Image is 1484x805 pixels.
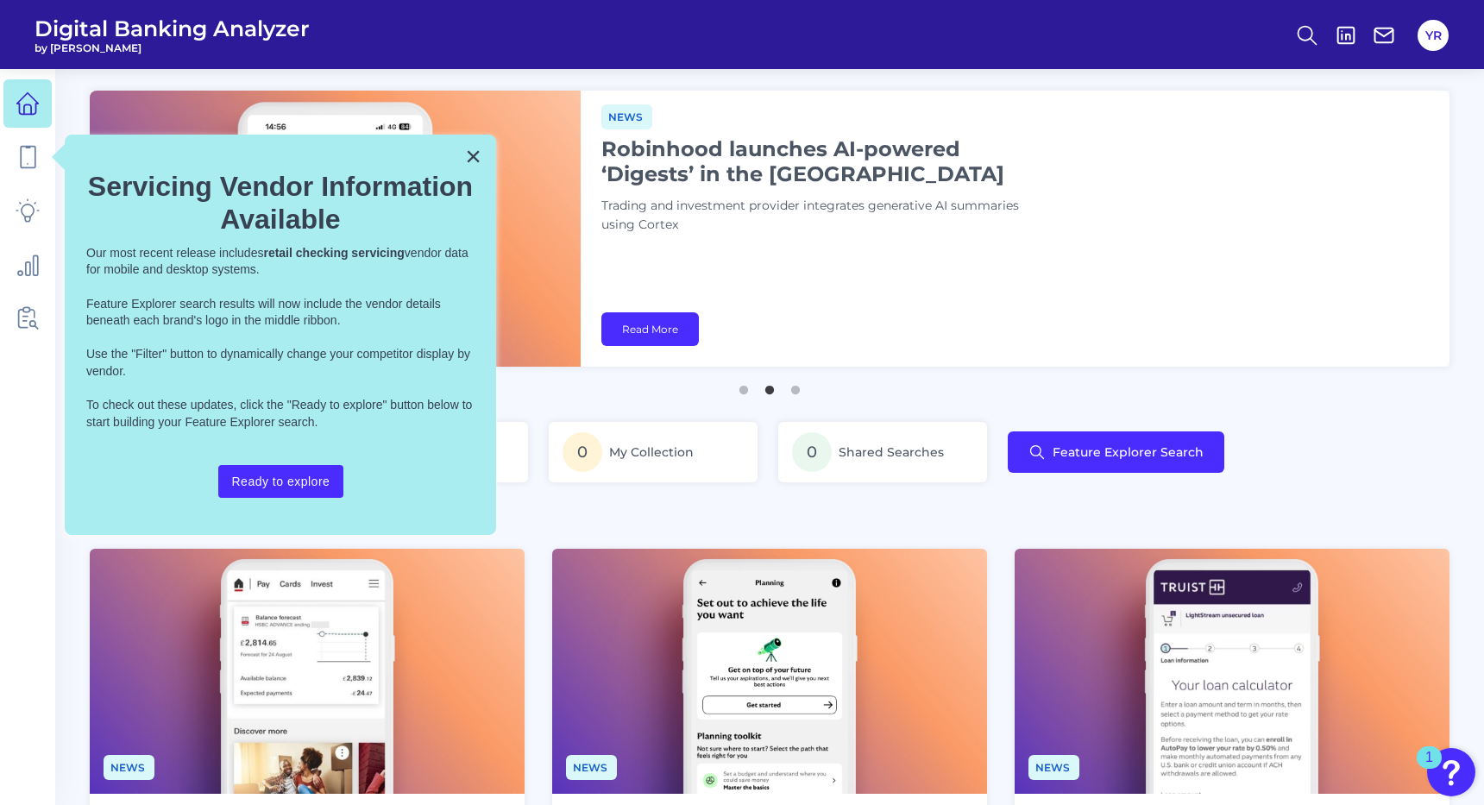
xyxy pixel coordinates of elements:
span: Feature Explorer Search [1053,445,1204,459]
h1: Robinhood launches AI-powered ‘Digests’ in the [GEOGRAPHIC_DATA] [601,136,1033,186]
button: 2 [761,377,778,394]
strong: retail checking servicing [263,246,404,260]
span: My Collection [609,444,694,460]
img: News - Phone (4).png [552,549,987,794]
a: Read More [601,312,699,346]
button: Close [465,142,481,170]
span: by [PERSON_NAME] [35,41,310,54]
p: To check out these updates, click the "Ready to explore" button below to start building your Feat... [86,397,475,431]
img: News - Phone.png [90,549,525,794]
p: Feature Explorer search results will now include the vendor details beneath each brand's logo in ... [86,296,475,330]
div: 1 [1425,758,1433,780]
span: News [1028,755,1079,780]
p: Trading and investment provider integrates generative AI summaries using Cortex [601,197,1033,235]
span: Digital Banking Analyzer [35,16,310,41]
span: Our most recent release includes [86,246,263,260]
button: Open Resource Center, 1 new notification [1427,748,1475,796]
button: 1 [735,377,752,394]
button: YR [1418,20,1449,51]
p: Use the "Filter" button to dynamically change your competitor display by vendor. [86,346,475,380]
img: bannerImg [90,91,581,367]
button: 3 [787,377,804,394]
span: 0 [792,432,832,472]
span: 0 [563,432,602,472]
span: Shared Searches [839,444,944,460]
button: Ready to explore [218,465,344,498]
h2: Servicing Vendor Information Available [86,170,475,236]
span: News [601,104,652,129]
span: News [566,755,617,780]
img: News - Phone (3).png [1015,549,1449,794]
span: News [104,755,154,780]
